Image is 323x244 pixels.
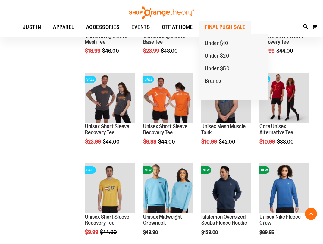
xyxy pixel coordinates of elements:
a: Unisex Mesh Muscle Tank [201,123,246,135]
span: APPAREL [53,21,74,34]
span: SALE [85,166,96,174]
img: Product image for Unisex Short Sleeve Recovery Tee [85,163,135,214]
div: product [82,70,138,160]
a: Unisex Long Sleeve Base Tee [143,33,185,45]
span: NEW [143,166,153,174]
span: FINAL PUSH SALE [205,21,246,34]
span: Under $10 [205,40,228,48]
span: $44.00 [276,48,294,54]
a: Under $20 [199,50,235,62]
span: $49.90 [143,230,159,235]
a: Unisex Long Sleeve Mesh Tee [85,33,127,45]
a: Brands [199,75,227,87]
button: Back To Top [305,208,317,220]
a: Product image for Unisex Short Sleeve Recovery TeeSALE [85,73,135,124]
span: $69.95 [259,230,275,235]
a: Unisex Short Sleeve Recovery Tee [85,123,129,135]
a: Unisex Short Sleeve Recovery Tee [143,123,187,135]
a: JUST IN [17,21,47,34]
span: $23.99 [85,139,102,145]
a: Under $50 [199,62,236,75]
a: Core Unisex Alternative Tee [259,123,293,135]
span: OTF AT HOME [162,21,193,34]
span: $18.99 [85,48,101,54]
span: $33.00 [277,139,295,145]
span: $44.00 [103,139,121,145]
ul: FINAL PUSH SALE [199,34,268,100]
span: Brands [205,78,221,85]
a: ACCESSORIES [80,21,126,34]
span: $10.99 [259,139,276,145]
a: Unisex Nike Fleece Crew [259,214,301,226]
a: Unisex Midweight Crewneck [143,214,182,226]
div: product [256,70,312,160]
img: Shop Orangetheory [128,6,195,19]
span: $139.00 [201,230,219,235]
a: Under $10 [199,37,234,50]
span: $10.99 [201,139,218,145]
span: EVENTS [131,21,150,34]
span: SALE [143,76,154,83]
span: $23.99 [143,48,160,54]
a: Product image for Core Unisex Alternative TeeSALE [259,73,309,124]
span: ACCESSORIES [86,21,120,34]
a: EVENTS [125,21,156,34]
img: Product image for Unisex Short Sleeve Recovery Tee [143,73,193,123]
span: NEW [201,166,211,174]
span: $9.99 [143,139,157,145]
span: $44.00 [158,139,176,145]
a: lululemon Oversized Scuba Fleece Hoodie [201,214,247,226]
span: JUST IN [23,21,41,34]
div: product [198,70,254,160]
a: Unisex Short Sleeve Recovery Tee [259,33,304,45]
img: Product image for Unisex Short Sleeve Recovery Tee [85,73,135,123]
a: Unisex Midweight CrewneckNEW [143,163,193,214]
span: NEW [259,166,269,174]
span: Under $20 [205,53,229,60]
a: Product image for Unisex Short Sleeve Recovery TeeSALE [85,163,135,214]
span: $44.00 [100,229,118,235]
a: Unisex Short Sleeve Recovery Tee [85,214,129,226]
a: lululemon Oversized Scuba Fleece HoodieNEW [201,163,251,214]
span: $42.00 [219,139,236,145]
span: $48.00 [161,48,179,54]
a: Product image for Unisex Short Sleeve Recovery TeeSALE [143,73,193,124]
span: Under $50 [205,65,230,73]
span: $46.00 [102,48,120,54]
span: $9.99 [85,229,99,235]
img: Unisex Midweight Crewneck [143,163,193,214]
a: Unisex Nike Fleece CrewNEW [259,163,309,214]
img: lululemon Oversized Scuba Fleece Hoodie [201,163,251,214]
a: OTF AT HOME [156,21,199,34]
span: SALE [85,76,96,83]
a: FINAL PUSH SALE [199,21,252,34]
a: APPAREL [47,21,80,34]
img: Product image for Core Unisex Alternative Tee [259,73,309,123]
div: product [140,70,196,160]
img: Unisex Nike Fleece Crew [259,163,309,214]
